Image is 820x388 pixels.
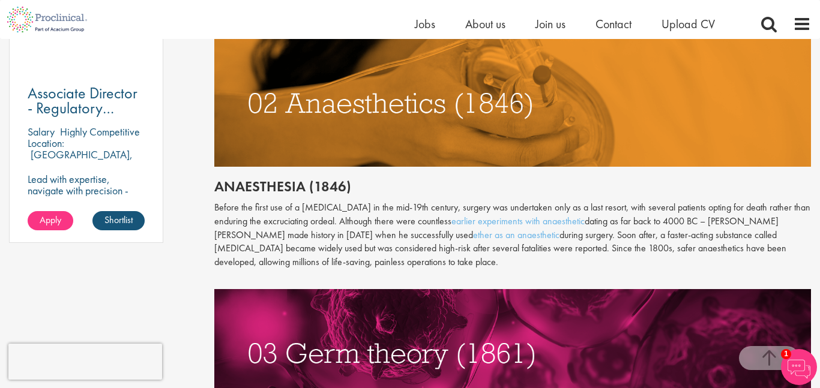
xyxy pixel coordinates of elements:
a: Associate Director - Regulatory Affairs Consultant [28,86,145,116]
span: Associate Director - Regulatory Affairs Consultant [28,83,137,133]
a: earlier experiments with anaesthetic [451,215,585,227]
a: Shortlist [92,211,145,230]
a: Jobs [415,16,435,32]
span: Location: [28,136,64,150]
a: Join us [535,16,565,32]
span: 1 [781,349,791,359]
a: ether as an anaesthetic [473,228,559,241]
span: Salary [28,125,55,139]
a: Contact [595,16,632,32]
p: Highly Competitive [60,125,140,139]
p: [GEOGRAPHIC_DATA], [GEOGRAPHIC_DATA] [28,148,133,173]
h2: Anaesthesia (1846) [214,179,812,194]
a: About us [465,16,505,32]
a: Upload CV [662,16,715,32]
img: Chatbot [781,349,817,385]
p: Before the first use of a [MEDICAL_DATA] in the mid-19th century, surgery was undertaken only as ... [214,201,812,269]
p: Lead with expertise, navigate with precision - we're hiring an Associate Director to shape regula... [28,173,145,253]
span: Apply [40,213,61,226]
a: Apply [28,211,73,230]
iframe: reCAPTCHA [8,344,162,380]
